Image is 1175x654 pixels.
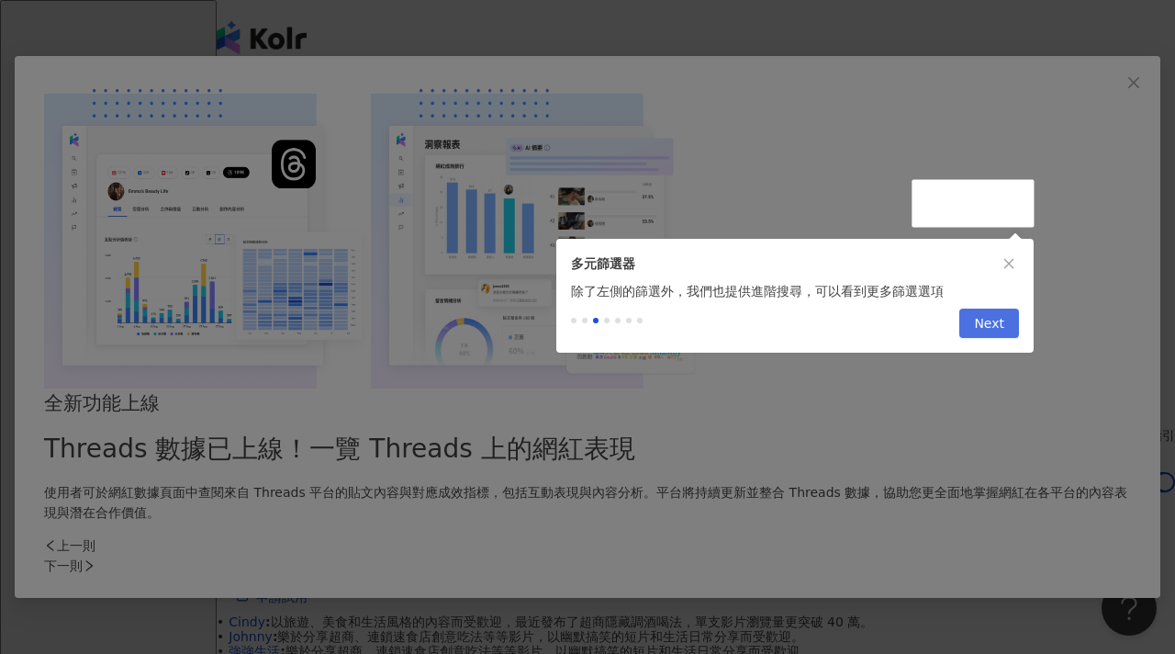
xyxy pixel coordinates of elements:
button: close [999,254,1019,274]
div: 除了左側的篩選外，我們也提供進階搜尋，可以看到更多篩選選項 [556,281,1034,301]
div: 多元篩選器 [571,254,1019,274]
span: close [1002,257,1015,270]
button: Next [959,309,1019,338]
span: Next [974,310,1004,339]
